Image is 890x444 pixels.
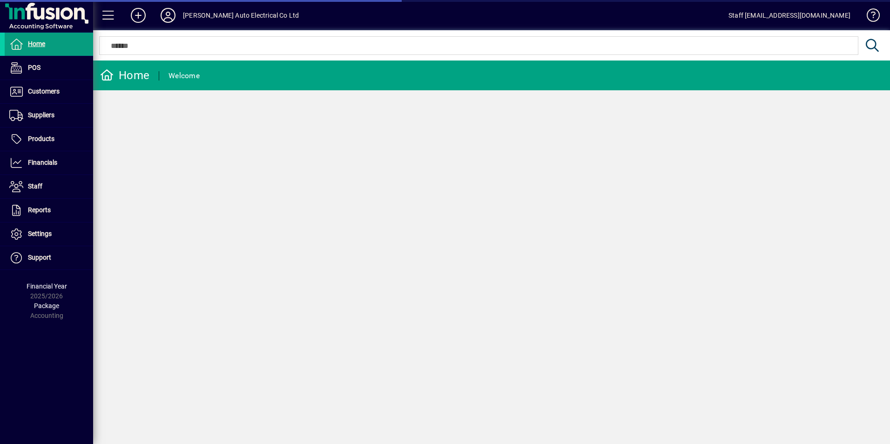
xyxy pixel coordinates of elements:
[5,128,93,151] a: Products
[28,64,40,71] span: POS
[153,7,183,24] button: Profile
[5,246,93,269] a: Support
[100,68,149,83] div: Home
[28,135,54,142] span: Products
[123,7,153,24] button: Add
[860,2,878,32] a: Knowledge Base
[28,206,51,214] span: Reports
[28,40,45,47] span: Home
[5,199,93,222] a: Reports
[34,302,59,309] span: Package
[5,104,93,127] a: Suppliers
[728,8,850,23] div: Staff [EMAIL_ADDRESS][DOMAIN_NAME]
[28,254,51,261] span: Support
[28,87,60,95] span: Customers
[5,80,93,103] a: Customers
[28,111,54,119] span: Suppliers
[5,222,93,246] a: Settings
[5,151,93,175] a: Financials
[27,283,67,290] span: Financial Year
[5,175,93,198] a: Staff
[28,159,57,166] span: Financials
[28,182,42,190] span: Staff
[28,230,52,237] span: Settings
[169,68,200,83] div: Welcome
[5,56,93,80] a: POS
[183,8,299,23] div: [PERSON_NAME] Auto Electrical Co Ltd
